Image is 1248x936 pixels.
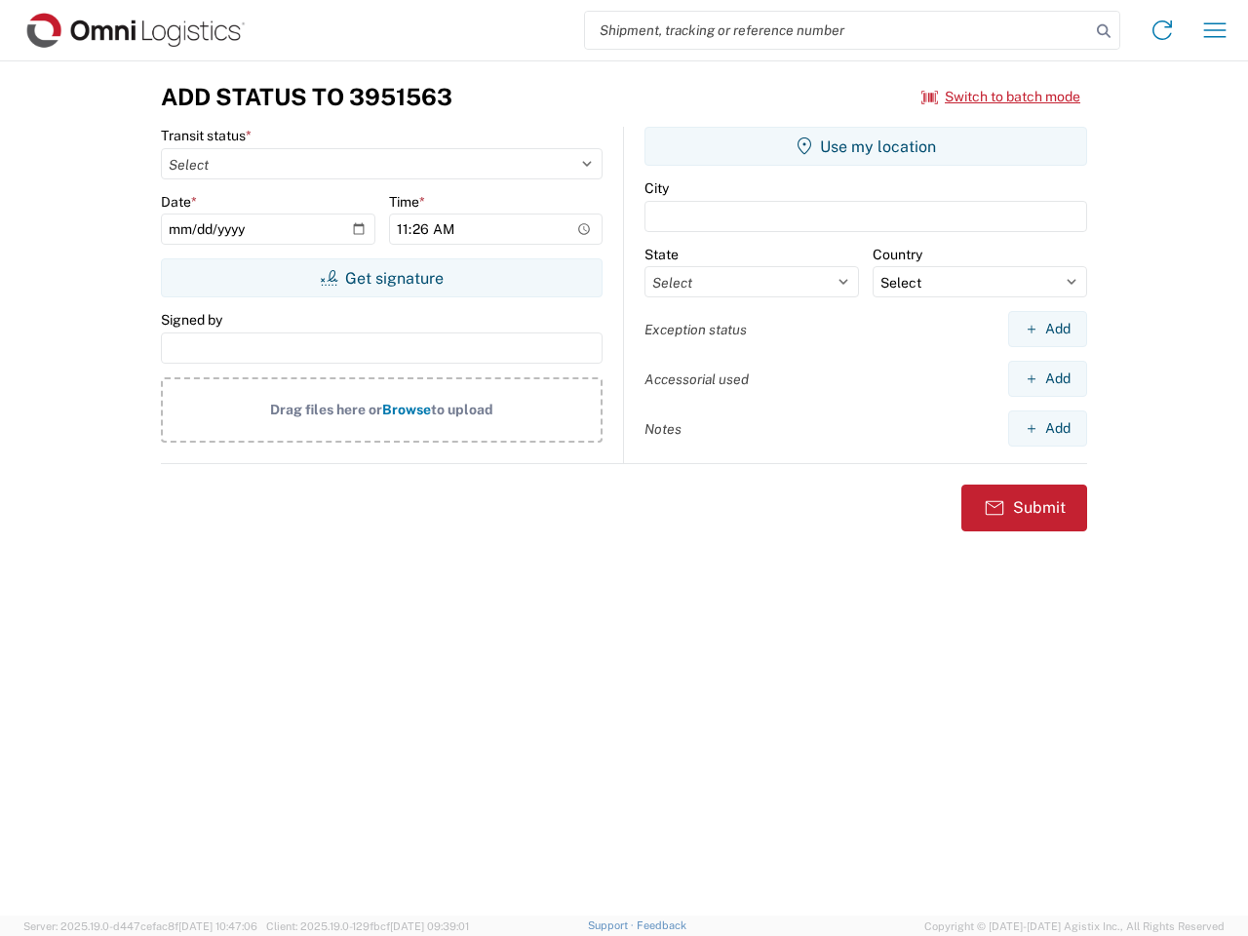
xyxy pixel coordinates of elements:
[921,81,1080,113] button: Switch to batch mode
[266,920,469,932] span: Client: 2025.19.0-129fbcf
[382,402,431,417] span: Browse
[23,920,257,932] span: Server: 2025.19.0-d447cefac8f
[644,179,669,197] label: City
[161,83,452,111] h3: Add Status to 3951563
[161,258,603,297] button: Get signature
[873,246,922,263] label: Country
[637,919,686,931] a: Feedback
[390,920,469,932] span: [DATE] 09:39:01
[961,485,1087,531] button: Submit
[644,420,682,438] label: Notes
[644,246,679,263] label: State
[585,12,1090,49] input: Shipment, tracking or reference number
[178,920,257,932] span: [DATE] 10:47:06
[431,402,493,417] span: to upload
[644,370,749,388] label: Accessorial used
[389,193,425,211] label: Time
[161,193,197,211] label: Date
[161,311,222,329] label: Signed by
[644,127,1087,166] button: Use my location
[1008,410,1087,447] button: Add
[644,321,747,338] label: Exception status
[588,919,637,931] a: Support
[924,917,1225,935] span: Copyright © [DATE]-[DATE] Agistix Inc., All Rights Reserved
[1008,361,1087,397] button: Add
[1008,311,1087,347] button: Add
[161,127,252,144] label: Transit status
[270,402,382,417] span: Drag files here or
